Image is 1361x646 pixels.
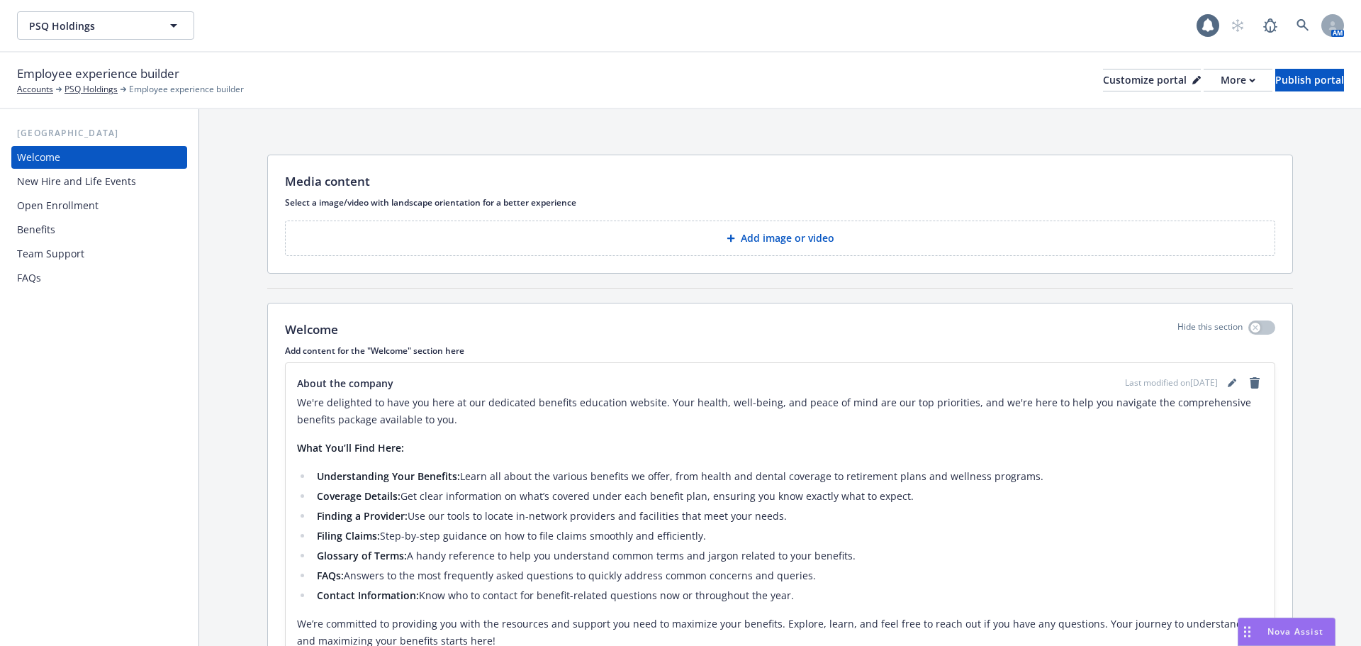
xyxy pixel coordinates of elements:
[129,83,244,96] span: Employee experience builder
[1125,377,1218,389] span: Last modified on [DATE]
[285,321,338,339] p: Welcome
[11,170,187,193] a: New Hire and Life Events
[1238,618,1256,645] div: Drag to move
[297,376,393,391] span: About the company
[17,194,99,217] div: Open Enrollment
[17,11,194,40] button: PSQ Holdings
[17,83,53,96] a: Accounts
[285,221,1275,256] button: Add image or video
[1204,69,1272,91] button: More
[313,508,1263,525] li: Use our tools to locate in-network providers and facilities that meet your needs.
[741,231,834,245] p: Add image or video
[29,18,152,33] span: PSQ Holdings
[1223,11,1252,40] a: Start snowing
[313,488,1263,505] li: Get clear information on what’s covered under each benefit plan, ensuring you know exactly what t...
[11,243,187,265] a: Team Support
[317,469,460,483] strong: Understanding Your Benefits:
[1177,321,1243,339] p: Hide this section
[17,170,136,193] div: New Hire and Life Events
[285,345,1275,357] p: Add content for the "Welcome" section here
[17,65,179,83] span: Employee experience builder
[317,529,380,542] strong: Filing Claims:
[317,489,401,503] strong: Coverage Details:
[317,569,344,582] strong: FAQs:
[285,172,370,191] p: Media content
[11,146,187,169] a: Welcome
[11,267,187,289] a: FAQs
[1223,374,1240,391] a: editPencil
[1246,374,1263,391] a: remove
[1256,11,1284,40] a: Report a Bug
[313,547,1263,564] li: A handy reference to help you understand common terms and jargon related to your benefits.
[17,146,60,169] div: Welcome
[297,394,1263,428] p: We're delighted to have you here at our dedicated benefits education website. Your health, well-b...
[17,267,41,289] div: FAQs
[317,549,407,562] strong: Glossary of Terms:
[17,218,55,241] div: Benefits
[1289,11,1317,40] a: Search
[11,126,187,140] div: [GEOGRAPHIC_DATA]
[11,194,187,217] a: Open Enrollment
[317,589,419,602] strong: Contact Information:
[1221,69,1255,91] div: More
[313,587,1263,604] li: Know who to contact for benefit-related questions now or throughout the year.
[1103,69,1201,91] button: Customize portal
[313,468,1263,485] li: Learn all about the various benefits we offer, from health and dental coverage to retirement plan...
[313,567,1263,584] li: Answers to the most frequently asked questions to quickly address common concerns and queries.
[317,509,408,523] strong: Finding a Provider:
[1275,69,1344,91] button: Publish portal
[297,441,404,455] strong: What You’ll Find Here:
[285,196,1275,208] p: Select a image/video with landscape orientation for a better experience
[17,243,84,265] div: Team Support
[1238,618,1335,646] button: Nova Assist
[1267,625,1323,637] span: Nova Assist
[11,218,187,241] a: Benefits
[65,83,118,96] a: PSQ Holdings
[313,528,1263,545] li: Step-by-step guidance on how to file claims smoothly and efficiently.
